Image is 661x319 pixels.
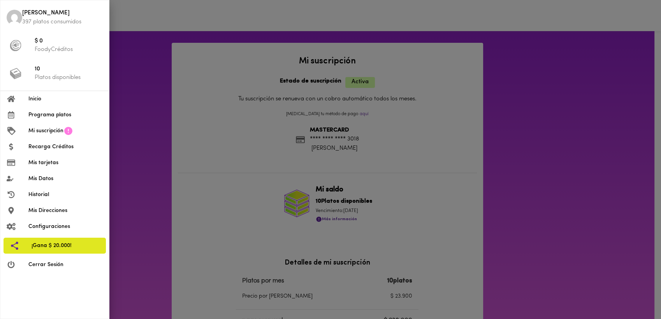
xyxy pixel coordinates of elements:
[28,127,63,135] span: Mi suscripción
[28,95,103,103] span: Inicio
[10,68,21,79] img: platos_menu.png
[28,261,103,269] span: Cerrar Sesión
[28,143,103,151] span: Recarga Créditos
[35,46,103,54] p: FoodyCréditos
[616,274,653,311] iframe: Messagebird Livechat Widget
[35,65,103,74] span: 10
[28,223,103,231] span: Configuraciones
[28,175,103,183] span: Mis Datos
[28,159,103,167] span: Mis tarjetas
[35,74,103,82] p: Platos disponibles
[28,207,103,215] span: Mis Direcciones
[10,40,21,51] img: foody-creditos-black.png
[28,111,103,119] span: Programa platos
[22,9,103,18] span: [PERSON_NAME]
[32,242,100,250] span: ¡Gana $ 20.000!
[22,18,103,26] p: 397 platos consumidos
[28,191,103,199] span: Historial
[35,37,103,46] span: $ 0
